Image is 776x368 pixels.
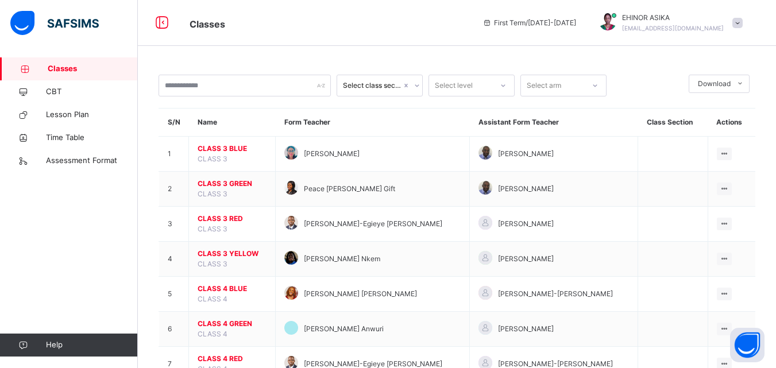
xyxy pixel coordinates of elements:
[46,339,137,351] span: Help
[482,18,576,28] span: session/term information
[159,172,189,207] td: 2
[48,63,138,75] span: Classes
[622,25,724,32] span: [EMAIL_ADDRESS][DOMAIN_NAME]
[198,284,267,294] span: CLASS 4 BLUE
[435,75,473,96] div: Select level
[46,86,138,98] span: CBT
[198,330,227,338] span: CLASS 4
[198,154,227,163] span: CLASS 3
[159,109,189,137] th: S/N
[159,207,189,242] td: 3
[698,79,731,89] span: Download
[198,224,227,233] span: CLASS 3
[46,132,138,144] span: Time Table
[304,219,442,229] span: [PERSON_NAME]-Egieye [PERSON_NAME]
[304,254,380,264] span: [PERSON_NAME] Nkem
[198,295,227,303] span: CLASS 4
[198,179,267,189] span: CLASS 3 GREEN
[198,259,227,268] span: CLASS 3
[498,324,554,334] span: [PERSON_NAME]
[276,109,470,137] th: Form Teacher
[198,214,267,224] span: CLASS 3 RED
[159,277,189,312] td: 5
[708,109,755,137] th: Actions
[498,184,554,194] span: [PERSON_NAME]
[470,109,638,137] th: Assistant Form Teacher
[304,149,360,159] span: [PERSON_NAME]
[198,354,267,364] span: CLASS 4 RED
[159,242,189,277] td: 4
[304,324,384,334] span: [PERSON_NAME] Anwuri
[638,109,708,137] th: Class Section
[198,189,227,198] span: CLASS 3
[527,75,561,96] div: Select arm
[622,13,724,23] span: EHINOR ASIKA
[498,254,554,264] span: [PERSON_NAME]
[10,11,99,35] img: safsims
[498,289,613,299] span: [PERSON_NAME]-[PERSON_NAME]
[198,319,267,329] span: CLASS 4 GREEN
[46,109,138,121] span: Lesson Plan
[159,312,189,347] td: 6
[46,155,138,166] span: Assessment Format
[730,328,765,362] button: Open asap
[190,18,225,30] span: Classes
[304,184,395,194] span: Peace [PERSON_NAME] Gift
[588,13,748,33] div: EHINORASIKA
[159,137,189,172] td: 1
[189,109,276,137] th: Name
[198,249,267,259] span: CLASS 3 YELLOW
[343,80,401,91] div: Select class section
[304,289,417,299] span: [PERSON_NAME] [PERSON_NAME]
[498,219,554,229] span: [PERSON_NAME]
[198,144,267,154] span: CLASS 3 BLUE
[498,149,554,159] span: [PERSON_NAME]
